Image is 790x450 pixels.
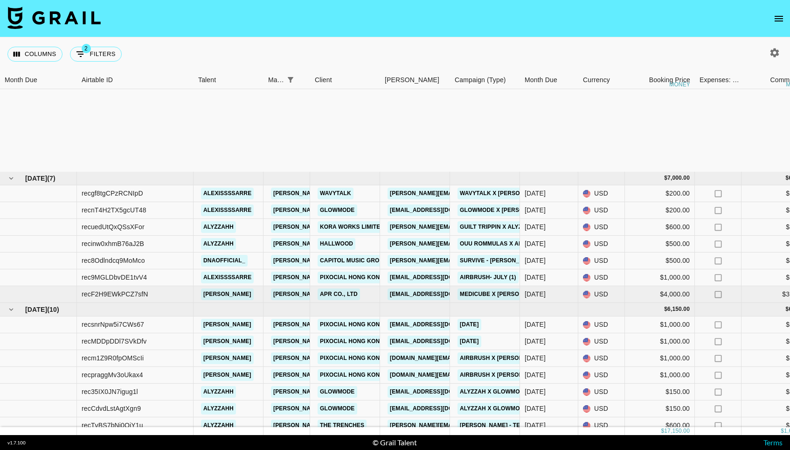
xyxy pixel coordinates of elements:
a: [PERSON_NAME] [201,369,254,381]
div: rec8Odlndcq9MoMco [82,256,145,265]
a: ouu rommulas X Alyzzah [457,238,543,250]
div: 6,150.00 [667,305,690,313]
a: [EMAIL_ADDRESS][DOMAIN_NAME] [388,204,492,216]
a: [PERSON_NAME][EMAIL_ADDRESS][DOMAIN_NAME] [271,386,423,398]
span: 2 [82,44,91,53]
div: 7,000.00 [667,174,690,182]
div: Booking Price [649,71,690,89]
div: $1,000.00 [625,350,695,367]
div: Aug '25 [525,353,546,363]
span: [DATE] [25,174,47,183]
div: $1,000.00 [625,316,695,333]
a: WavyTalk X [PERSON_NAME] [457,188,548,199]
div: Expenses: Remove Commission? [695,71,741,89]
div: Aug '25 [525,421,546,430]
a: [PERSON_NAME][EMAIL_ADDRESS][DOMAIN_NAME] [271,369,423,381]
a: Pixocial Hong Kong Limited [318,272,411,283]
div: 17,150.00 [664,427,690,435]
div: Talent [198,71,216,89]
div: Aug '25 [525,320,546,329]
div: rec9MGLDbvDE1tvV4 [82,273,147,282]
div: $ [664,174,667,182]
div: Jul '25 [525,205,546,215]
div: Currency [578,71,625,89]
a: [PERSON_NAME][EMAIL_ADDRESS][DOMAIN_NAME] [271,272,423,283]
a: KORA WORKS LIMITED [318,221,387,233]
div: Campaign (Type) [455,71,506,89]
div: $1,000.00 [625,367,695,384]
div: USD [578,202,625,219]
div: [PERSON_NAME] [385,71,439,89]
a: [PERSON_NAME][EMAIL_ADDRESS][DOMAIN_NAME] [271,403,423,415]
a: Alyzzah X Glowmode vid 2 [457,403,546,415]
a: alyzzahh [201,403,236,415]
div: recMDDpDDl7SVkDfv [82,337,146,346]
a: alexissssarre [201,204,254,216]
a: [PERSON_NAME][EMAIL_ADDRESS][DOMAIN_NAME] [388,420,540,431]
div: 1 active filter [284,73,297,86]
a: alyzzahh [201,386,236,398]
div: $500.00 [625,253,695,269]
div: Client [315,71,332,89]
div: Aug '25 [525,370,546,380]
div: Month Due [5,71,37,89]
a: Pixocial Hong Kong Limited [318,319,411,330]
a: [PERSON_NAME][EMAIL_ADDRESS][DOMAIN_NAME] [271,352,423,364]
div: $ [664,305,667,313]
a: [PERSON_NAME] [201,336,254,347]
a: Alyzzah X Glowmode [457,386,530,398]
a: Airbrush- July (1) [457,272,519,283]
div: recpraggMv3oUkax4 [82,370,143,380]
div: Jul '25 [525,273,546,282]
a: [PERSON_NAME][EMAIL_ADDRESS][DOMAIN_NAME] [388,255,540,267]
a: [PERSON_NAME][EMAIL_ADDRESS][DOMAIN_NAME] [271,319,423,330]
div: $600.00 [625,417,695,434]
div: USD [578,316,625,333]
div: Airtable ID [82,71,113,89]
a: [DATE] [457,319,481,330]
a: WavyTalk [318,188,353,199]
button: Sort [297,73,310,86]
a: [PERSON_NAME][EMAIL_ADDRESS][DOMAIN_NAME] [271,238,423,250]
div: $ [786,174,789,182]
div: USD [578,401,625,417]
a: Medicube X [PERSON_NAME] [457,288,547,300]
div: USD [578,269,625,286]
div: $ [781,427,784,435]
div: recCdvdLstAgtXgn9 [82,404,141,413]
div: recnT4H2TX5gcUT48 [82,205,146,215]
div: Manager [263,71,310,89]
div: USD [578,236,625,253]
a: Pixocial Hong Kong Limited [318,369,411,381]
a: Hallwood [318,238,355,250]
a: [DOMAIN_NAME][EMAIL_ADDRESS][DOMAIN_NAME] [388,352,539,364]
div: Client [310,71,380,89]
a: Survive - [PERSON_NAME] [457,255,540,267]
a: The Trenches [318,420,367,431]
a: Airbrush X [PERSON_NAME] [DATE] [457,369,568,381]
button: hide children [5,303,18,316]
div: Currency [583,71,610,89]
div: money [669,82,690,87]
a: Pixocial Hong Kong Limited [318,336,411,347]
div: v 1.7.100 [7,440,26,446]
a: [PERSON_NAME][EMAIL_ADDRESS][DOMAIN_NAME] [271,255,423,267]
div: recTvBS7bNj0QiY1u [82,421,143,430]
a: Pixocial Hong Kong Limited [318,352,411,364]
a: Capitol Music Group [318,255,389,267]
div: Jul '25 [525,189,546,198]
div: $200.00 [625,185,695,202]
a: Airbrush X [PERSON_NAME] [DATE] [457,352,568,364]
div: Aug '25 [525,337,546,346]
div: USD [578,417,625,434]
div: $ [786,305,789,313]
div: USD [578,384,625,401]
a: GLOWMODE [318,403,357,415]
div: © Grail Talent [373,438,417,447]
div: rec35IX0JN7igug1l [82,387,138,396]
a: Guilt Trippin X Alyzzah [457,221,536,233]
div: $1,000.00 [625,269,695,286]
div: recuedUtQxQSsXFor [82,222,145,232]
a: APR Co., Ltd [318,288,360,300]
a: [PERSON_NAME][EMAIL_ADDRESS][DOMAIN_NAME] [388,188,540,199]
